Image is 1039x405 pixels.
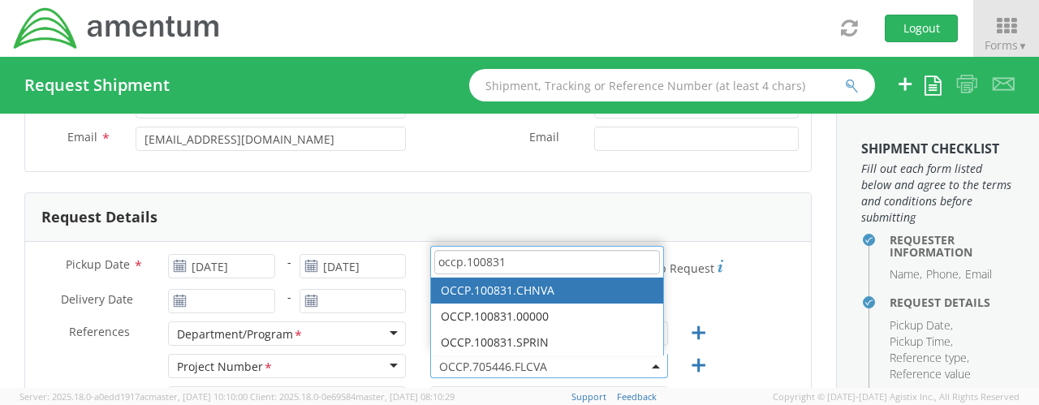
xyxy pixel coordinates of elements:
span: Pickup Date [66,256,130,272]
li: Phone [926,266,961,282]
h3: Request Details [41,209,157,226]
li: Reference type [890,350,969,366]
span: OCCP.705446.FLCVA [430,354,668,378]
span: Client: 2025.18.0-0e69584 [250,390,455,403]
h4: Request Shipment [24,76,170,94]
span: Server: 2025.18.0-a0edd1917ac [19,390,248,403]
input: Shipment, Tracking or Reference Number (at least 4 chars) [469,69,875,101]
h4: Requester Information [890,234,1015,259]
span: master, [DATE] 10:10:00 [149,390,248,403]
div: Department/Program [177,326,304,343]
li: Name [890,266,922,282]
li: Reference value [890,366,971,382]
a: Support [571,390,606,403]
span: Copyright © [DATE]-[DATE] Agistix Inc., All Rights Reserved [773,390,1020,403]
h4: Request Details [890,296,1015,308]
a: Feedback [617,390,657,403]
h3: Shipment Checklist [861,142,1015,157]
li: Pickup Date [890,317,953,334]
span: Delivery Date [61,291,133,310]
li: Email [965,266,992,282]
li: OCCP.100831.CHNVA [431,278,663,304]
span: Forms [985,37,1028,53]
img: dyn-intl-logo-049831509241104b2a82.png [12,6,222,51]
span: OCCP.705446.FLCVA [439,359,659,374]
li: Pickup Time [890,334,953,350]
div: Project Number [177,359,274,376]
span: Email [67,129,97,144]
span: ▼ [1018,39,1028,53]
span: master, [DATE] 08:10:29 [356,390,455,403]
li: OCCP.100831.SPRIN [431,330,663,355]
button: Logout [885,15,958,42]
li: OCCP.100831.00000 [431,304,663,330]
span: References [69,324,130,339]
span: Fill out each form listed below and agree to the terms and conditions before submitting [861,161,1015,226]
span: Email [529,129,559,148]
